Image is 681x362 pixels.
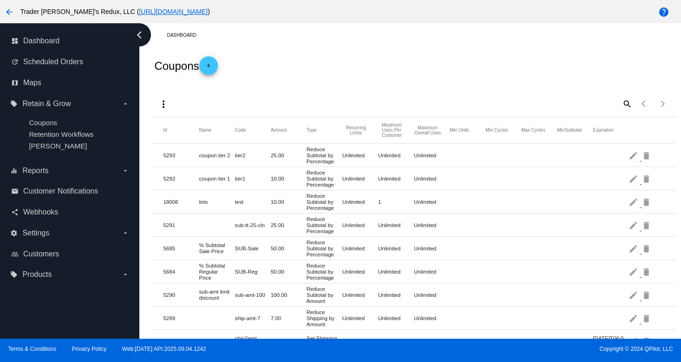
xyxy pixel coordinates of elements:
mat-cell: Expiration [199,335,235,346]
mat-icon: delete [642,288,653,302]
span: Coupons [29,119,57,127]
mat-cell: Reduce Subtotal by Percentage [307,190,342,213]
a: Retention Workflows [29,130,93,138]
button: Change sorting for Code [235,127,246,133]
mat-cell: Unlimited [378,313,414,323]
span: Webhooks [23,208,58,216]
mat-cell: [DATE]T06:00:00.000Z [593,333,629,349]
mat-cell: 5288 [163,335,199,346]
mat-cell: % Subtotal Sale Price [199,240,235,256]
span: Scheduled Orders [23,58,83,66]
span: Retain & Grow [22,100,71,108]
mat-cell: Unlimited [414,150,450,161]
mat-cell: 1.00 [271,335,307,346]
mat-cell: 50.00 [271,266,307,277]
mat-icon: delete [642,194,653,209]
mat-cell: 25.00 [271,150,307,161]
span: Maps [23,79,41,87]
mat-icon: delete [642,334,653,348]
mat-icon: delete [642,218,653,232]
mat-cell: 10.00 [271,196,307,207]
mat-icon: edit [629,194,640,209]
mat-cell: Reduce Subtotal by Amount [307,283,342,306]
span: Reports [22,167,48,175]
mat-icon: more_vert [158,99,169,110]
mat-cell: SUB-Sale [235,243,271,254]
mat-cell: 25.00 [271,220,307,230]
button: Change sorting for Id [163,127,167,133]
mat-cell: Unlimited [414,266,450,277]
mat-cell: 5289 [163,313,199,323]
mat-cell: SUB-Reg [235,266,271,277]
i: arrow_drop_down [122,100,129,107]
span: Products [22,270,52,279]
mat-icon: edit [629,171,640,186]
mat-cell: Unlimited [414,243,450,254]
mat-icon: edit [629,334,640,348]
mat-cell: Set Shipping to Amount [307,333,342,349]
mat-cell: Unlimited [342,220,378,230]
mat-cell: 5292 [163,173,199,184]
a: dashboard Dashboard [11,34,129,48]
mat-cell: coupon tier 2 [199,150,235,161]
a: people_outline Customers [11,247,129,261]
h2: Coupons [154,56,217,75]
i: email [11,188,19,195]
mat-cell: Unlimited [342,289,378,300]
mat-cell: Unlimited [378,173,414,184]
mat-cell: Reduce Shipping by Amount [307,307,342,329]
i: arrow_drop_down [122,271,129,278]
mat-cell: ship-amt-7 [235,313,271,323]
i: equalizer [10,167,18,174]
mat-cell: sub-amt limit discount [199,286,235,303]
a: email Customer Notifications [11,184,129,199]
mat-cell: Unlimited [342,313,378,323]
mat-cell: % Subtotal Regular Price [199,260,235,283]
mat-cell: Reduce Subtotal by Percentage [307,237,342,260]
mat-cell: Unlimited [378,335,414,346]
mat-cell: ship2amt-expired [235,333,271,349]
mat-icon: edit [629,148,640,162]
span: Customer Notifications [23,187,98,195]
mat-cell: 7.00 [271,313,307,323]
span: [PERSON_NAME] [29,142,87,150]
mat-icon: search [621,96,632,111]
i: map [11,79,19,87]
button: Change sorting for CustomerConversionLimits [378,122,406,138]
button: Change sorting for DiscountType [307,127,317,133]
mat-cell: Unlimited [342,150,378,161]
mat-cell: Reduce Subtotal by Percentage [307,167,342,190]
mat-cell: 10.00 [271,173,307,184]
mat-icon: add [203,62,214,74]
mat-icon: delete [642,148,653,162]
i: chevron_left [132,27,147,42]
i: people_outline [11,250,19,258]
a: Dashboard [167,28,204,42]
mat-cell: 5290 [163,289,199,300]
mat-cell: Unlimited [342,335,378,346]
i: dashboard [11,37,19,45]
mat-icon: delete [642,171,653,186]
button: Change sorting for RecurringLimits [342,125,370,135]
a: map Maps [11,75,129,90]
button: Change sorting for MinUnits [450,127,469,133]
i: share [11,208,19,216]
mat-icon: delete [642,264,653,279]
mat-cell: 1 [378,196,414,207]
i: arrow_drop_down [122,167,129,174]
mat-cell: 5685 [163,243,199,254]
a: Web:[DATE] API:2025.09.04.1242 [122,346,206,352]
mat-cell: Unlimited [414,335,450,346]
mat-icon: edit [629,288,640,302]
i: arrow_drop_down [122,229,129,237]
mat-cell: test [235,196,271,207]
mat-icon: edit [629,218,640,232]
mat-cell: sub-tt-25-cln [235,220,271,230]
mat-cell: Reduce Subtotal by Percentage [307,214,342,236]
mat-cell: Unlimited [414,313,450,323]
mat-cell: Reduce Subtotal by Percentage [307,144,342,167]
mat-cell: tier1 [235,173,271,184]
mat-cell: sub-amt-100 [235,289,271,300]
mat-cell: 5293 [163,150,199,161]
